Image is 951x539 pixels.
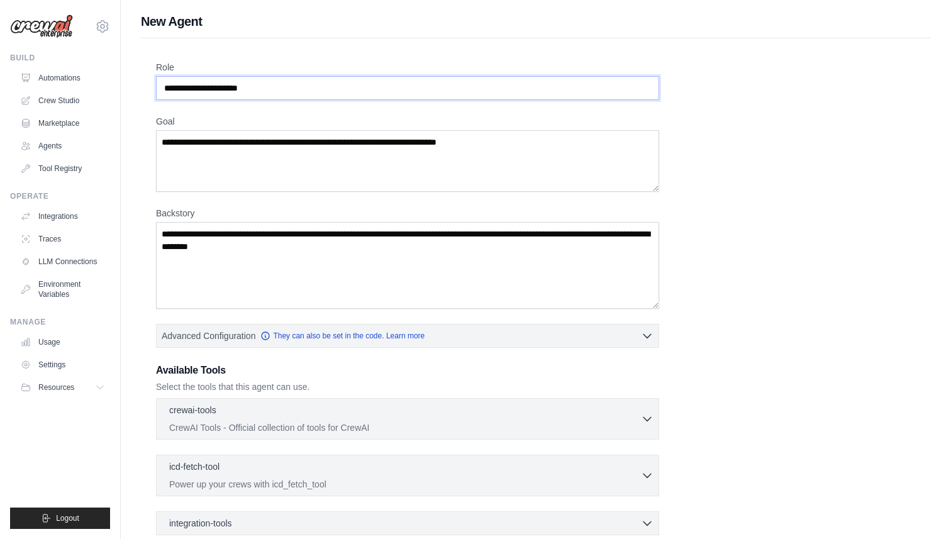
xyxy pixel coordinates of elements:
[15,158,110,179] a: Tool Registry
[162,330,255,342] span: Advanced Configuration
[10,191,110,201] div: Operate
[15,91,110,111] a: Crew Studio
[15,355,110,375] a: Settings
[38,382,74,392] span: Resources
[15,229,110,249] a: Traces
[260,331,425,341] a: They can also be set in the code. Learn more
[169,421,641,434] p: CrewAI Tools - Official collection of tools for CrewAI
[56,513,79,523] span: Logout
[141,13,931,30] h1: New Agent
[169,517,232,530] span: integration-tools
[156,115,659,128] label: Goal
[156,207,659,219] label: Backstory
[10,14,73,38] img: Logo
[10,317,110,327] div: Manage
[15,136,110,156] a: Agents
[10,53,110,63] div: Build
[15,206,110,226] a: Integrations
[156,381,659,393] p: Select the tools that this agent can use.
[15,377,110,397] button: Resources
[15,274,110,304] a: Environment Variables
[169,460,220,473] p: icd-fetch-tool
[169,478,641,491] p: Power up your crews with icd_fetch_tool
[10,508,110,529] button: Logout
[162,404,653,434] button: crewai-tools CrewAI Tools - Official collection of tools for CrewAI
[162,460,653,491] button: icd-fetch-tool Power up your crews with icd_fetch_tool
[162,517,653,530] button: integration-tools
[15,113,110,133] a: Marketplace
[156,61,659,74] label: Role
[157,325,659,347] button: Advanced Configuration They can also be set in the code. Learn more
[15,252,110,272] a: LLM Connections
[169,404,216,416] p: crewai-tools
[156,363,659,378] h3: Available Tools
[15,68,110,88] a: Automations
[15,332,110,352] a: Usage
